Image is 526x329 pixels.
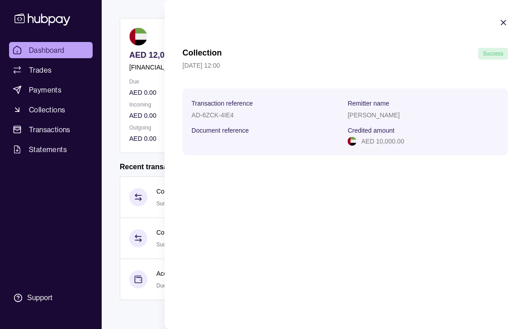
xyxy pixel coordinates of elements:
[483,51,503,57] span: Success
[348,137,357,146] img: ae
[348,127,394,134] p: Credited amount
[348,100,389,107] p: Remitter name
[192,127,249,134] p: Document reference
[361,136,404,146] p: AED 10,000.00
[348,111,399,119] p: [PERSON_NAME]
[183,48,222,60] h1: Collection
[192,111,234,119] p: AD-6ZCK-4IE4
[183,60,508,70] p: [DATE] 12:00
[192,100,253,107] p: Transaction reference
